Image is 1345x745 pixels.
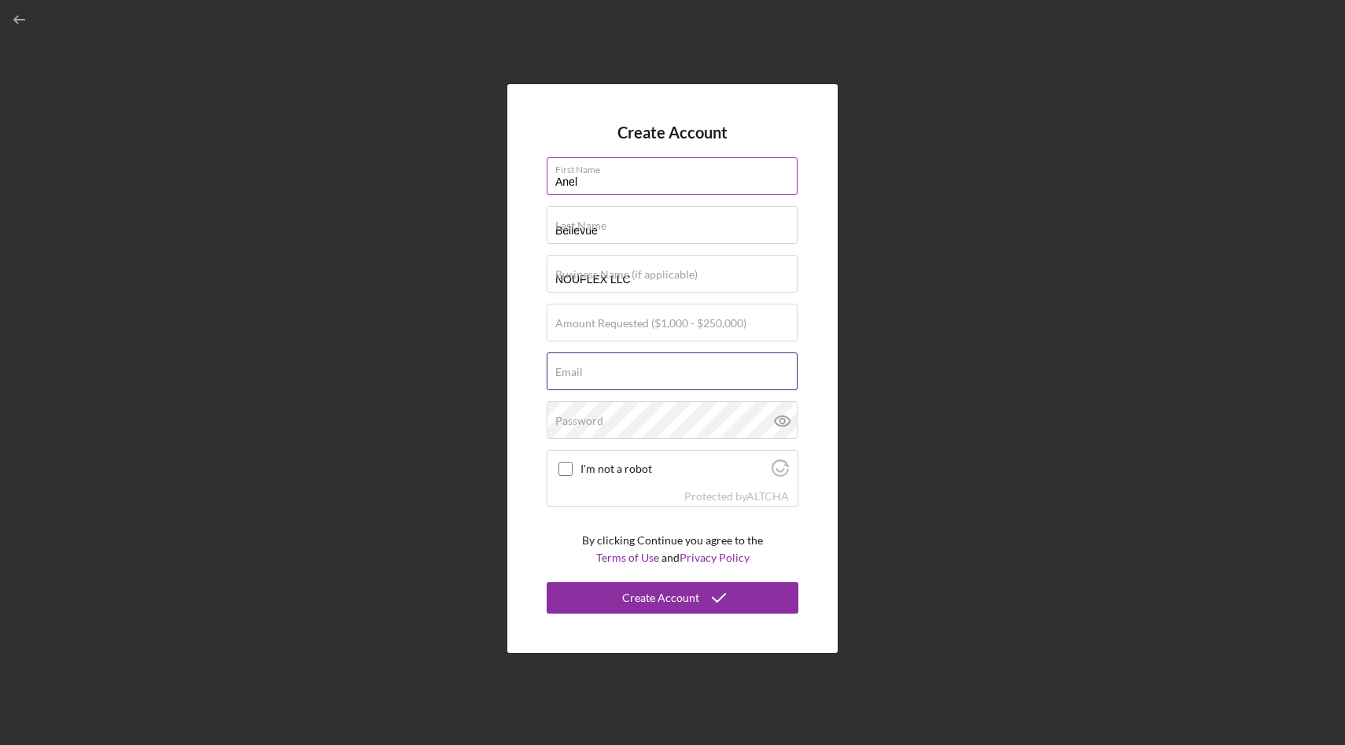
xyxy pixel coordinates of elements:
a: Terms of Use [596,551,659,564]
label: Last Name [555,219,606,232]
a: Visit Altcha.org [772,466,789,479]
a: Visit Altcha.org [746,489,789,503]
label: Amount Requested ($1,000 - $250,000) [555,317,746,330]
label: First Name [555,158,798,175]
label: Password [555,415,603,427]
label: Email [555,366,583,378]
button: Create Account [547,582,798,614]
p: By clicking Continue you agree to the and [582,532,763,567]
label: I'm not a robot [580,463,767,475]
h4: Create Account [617,124,728,142]
div: Create Account [622,582,699,614]
div: Protected by [684,490,789,503]
label: Business Name (if applicable) [555,268,698,281]
a: Privacy Policy [680,551,750,564]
